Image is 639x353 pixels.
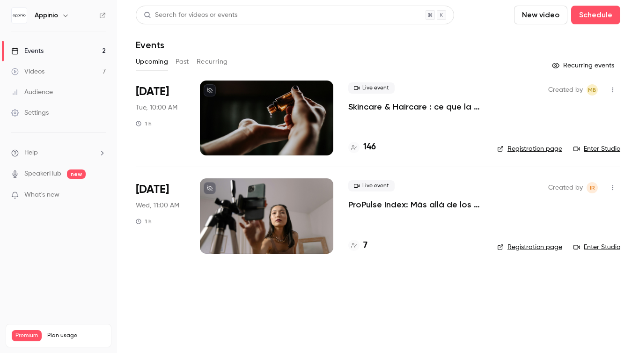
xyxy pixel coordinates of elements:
span: [DATE] [136,182,169,197]
div: Sep 9 Tue, 11:00 AM (Europe/Paris) [136,81,185,155]
span: What's new [24,190,59,200]
h4: 146 [363,141,376,154]
span: Tue, 10:00 AM [136,103,177,112]
span: Premium [12,330,42,341]
button: Recurring events [548,58,620,73]
span: Help [24,148,38,158]
button: Recurring [197,54,228,69]
div: Events [11,46,44,56]
div: Audience [11,88,53,97]
span: Margot Bres [587,84,598,96]
li: help-dropdown-opener [11,148,106,158]
button: Schedule [571,6,620,24]
span: Wed, 11:00 AM [136,201,179,210]
div: Sep 17 Wed, 12:00 PM (Europe/Madrid) [136,178,185,253]
span: [DATE] [136,84,169,99]
iframe: Noticeable Trigger [95,191,106,199]
div: Search for videos or events [144,10,237,20]
a: Enter Studio [573,243,620,252]
a: 146 [348,141,376,154]
span: Live event [348,82,395,94]
div: 1 h [136,120,152,127]
span: Created by [548,182,583,193]
a: 7 [348,239,367,252]
a: Skincare & Haircare : ce que la Gen Z attend vraiment des marques [348,101,482,112]
img: Appinio [12,8,27,23]
h6: Appinio [35,11,58,20]
a: Enter Studio [573,144,620,154]
a: Registration page [497,243,562,252]
button: New video [514,6,567,24]
div: Settings [11,108,49,118]
span: Created by [548,84,583,96]
span: Isabella Rentería Berrospe [587,182,598,193]
button: Upcoming [136,54,168,69]
span: Live event [348,180,395,191]
h1: Events [136,39,164,51]
span: Plan usage [47,332,105,339]
div: 1 h [136,218,152,225]
a: SpeakerHub [24,169,61,179]
button: Past [176,54,189,69]
span: MB [588,84,596,96]
span: IR [590,182,595,193]
a: Registration page [497,144,562,154]
span: new [67,169,86,179]
div: Videos [11,67,44,76]
h4: 7 [363,239,367,252]
a: ProPulse Index: Más allá de los likes [348,199,482,210]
